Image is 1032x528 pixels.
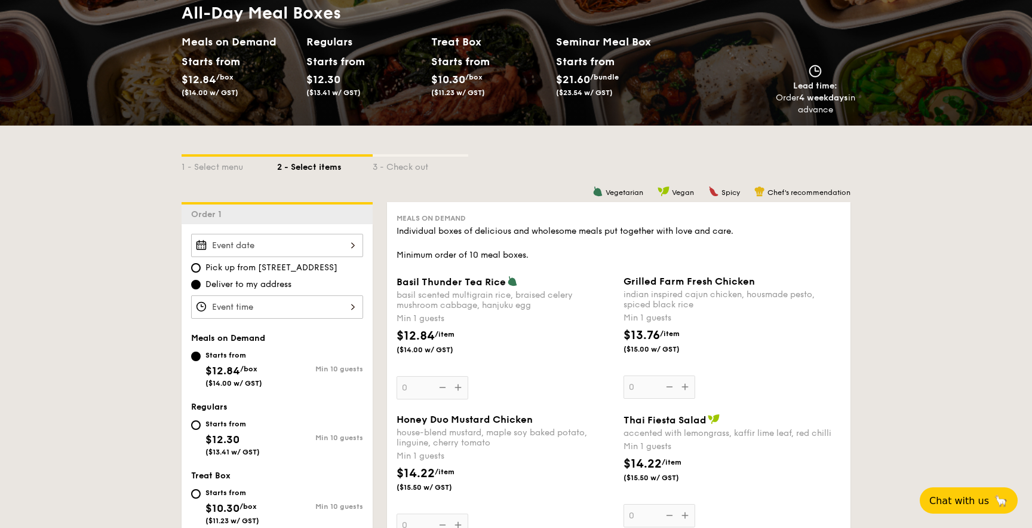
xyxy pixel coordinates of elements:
span: $10.30 [431,73,465,86]
span: Order 1 [191,209,226,219]
div: Min 10 guests [277,502,363,511]
span: $21.60 [556,73,590,86]
span: Vegan [672,188,694,197]
span: /box [240,365,257,373]
span: ($15.00 w/ GST) [623,344,705,354]
span: ($15.50 w/ GST) [623,473,705,483]
span: $12.30 [205,433,239,446]
span: ($14.00 w/ GST) [182,88,238,97]
span: /box [216,73,234,81]
img: icon-vegetarian.fe4039eb.svg [592,186,603,197]
span: Regulars [191,402,228,412]
span: ($23.54 w/ GST) [556,88,613,97]
div: house-blend mustard, maple soy baked potato, linguine, cherry tomato [397,428,614,448]
img: icon-vegetarian.fe4039eb.svg [507,276,518,286]
input: Event time [191,295,363,319]
span: /box [239,502,257,511]
img: icon-clock.2db775ea.svg [806,65,824,78]
input: Pick up from [STREET_ADDRESS] [191,263,201,273]
span: Basil Thunder Tea Rice [397,276,506,288]
span: Meals on Demand [191,333,265,343]
div: Starts from [182,53,235,71]
h2: Regulars [306,33,422,50]
img: icon-vegan.f8ff3823.svg [658,186,669,197]
span: /box [465,73,483,81]
input: Starts from$12.30($13.41 w/ GST)Min 10 guests [191,420,201,430]
span: $13.76 [623,328,660,343]
div: 2 - Select items [277,157,373,173]
span: $14.22 [623,457,662,471]
span: Grilled Farm Fresh Chicken [623,276,755,287]
div: basil scented multigrain rice, braised celery mushroom cabbage, hanjuku egg [397,290,614,310]
span: /item [660,329,680,338]
span: ($13.41 w/ GST) [205,448,260,456]
div: 1 - Select menu [182,157,277,173]
span: $10.30 [205,502,239,515]
div: Min 1 guests [623,441,841,453]
span: /bundle [590,73,619,81]
span: Deliver to my address [205,279,291,291]
span: $14.22 [397,466,435,481]
span: Thai Fiesta Salad [623,414,707,426]
div: Min 10 guests [277,434,363,442]
span: Chat with us [929,495,989,506]
div: Min 1 guests [397,450,614,462]
img: icon-chef-hat.a58ddaea.svg [754,186,765,197]
input: Event date [191,234,363,257]
h1: All-Day Meal Boxes [182,2,681,24]
div: Min 10 guests [277,365,363,373]
img: icon-spicy.37a8142b.svg [708,186,719,197]
span: $12.84 [205,364,240,377]
div: Min 1 guests [397,313,614,325]
span: Treat Box [191,471,231,481]
input: Deliver to my address [191,280,201,289]
button: Chat with us🦙 [920,487,1018,514]
div: Min 1 guests [623,312,841,324]
span: /item [662,458,681,466]
span: Pick up from [STREET_ADDRESS] [205,262,337,274]
div: Starts from [431,53,484,71]
div: indian inspired cajun chicken, housmade pesto, spiced black rice [623,289,841,310]
span: Chef's recommendation [767,188,850,197]
span: ($11.23 w/ GST) [205,517,259,525]
span: ($11.23 w/ GST) [431,88,485,97]
span: ($15.50 w/ GST) [397,483,478,492]
div: Starts from [556,53,614,71]
span: Vegetarian [606,188,643,197]
span: ($13.41 w/ GST) [306,88,361,97]
img: icon-vegan.f8ff3823.svg [708,414,720,425]
div: 3 - Check out [373,157,468,173]
strong: 4 weekdays [799,93,848,103]
span: Meals on Demand [397,214,466,222]
input: Starts from$12.84/box($14.00 w/ GST)Min 10 guests [191,352,201,361]
span: 🦙 [994,494,1008,508]
span: Spicy [721,188,740,197]
div: Starts from [306,53,360,71]
h2: Seminar Meal Box [556,33,681,50]
input: Starts from$10.30/box($11.23 w/ GST)Min 10 guests [191,489,201,499]
div: Starts from [205,488,259,498]
span: /item [435,330,454,338]
div: Starts from [205,350,262,360]
span: ($14.00 w/ GST) [397,345,478,355]
h2: Treat Box [431,33,546,50]
span: Honey Duo Mustard Chicken [397,414,533,425]
span: $12.30 [306,73,340,86]
span: $12.84 [397,329,435,343]
span: Lead time: [793,81,837,91]
span: /item [435,468,454,476]
div: Order in advance [775,92,855,116]
h2: Meals on Demand [182,33,297,50]
div: Starts from [205,419,260,429]
div: Individual boxes of delicious and wholesome meals put together with love and care. Minimum order ... [397,225,841,261]
span: $12.84 [182,73,216,86]
div: accented with lemongrass, kaffir lime leaf, red chilli [623,428,841,438]
span: ($14.00 w/ GST) [205,379,262,387]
